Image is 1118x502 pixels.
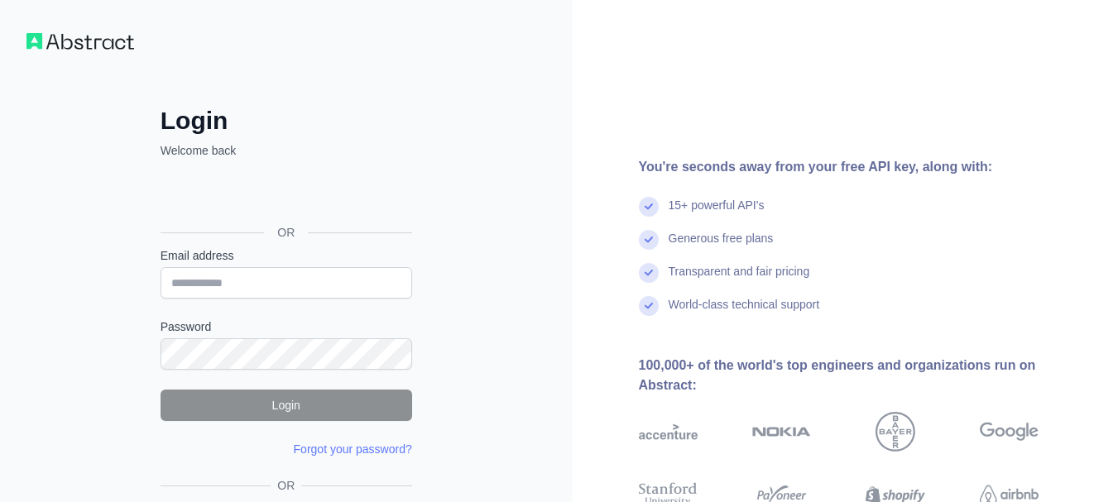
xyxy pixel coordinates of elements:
div: World-class technical support [669,296,820,329]
div: 15+ powerful API's [669,197,765,230]
h2: Login [161,106,412,136]
div: Transparent and fair pricing [669,263,810,296]
img: accenture [639,412,698,452]
img: check mark [639,230,659,250]
div: You're seconds away from your free API key, along with: [639,157,1092,177]
img: check mark [639,296,659,316]
img: check mark [639,263,659,283]
img: Workflow [26,33,134,50]
a: Forgot your password? [294,442,412,456]
label: Email address [161,247,412,264]
button: Login [161,390,412,421]
div: 100,000+ of the world's top engineers and organizations run on Abstract: [639,356,1092,395]
img: check mark [639,197,659,217]
img: nokia [752,412,811,452]
iframe: Sign in with Google Button [152,177,417,213]
img: bayer [876,412,915,452]
p: Welcome back [161,142,412,159]
img: google [980,412,1039,452]
span: OR [271,477,301,494]
div: Generous free plans [669,230,774,263]
span: OR [264,224,308,241]
label: Password [161,318,412,335]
